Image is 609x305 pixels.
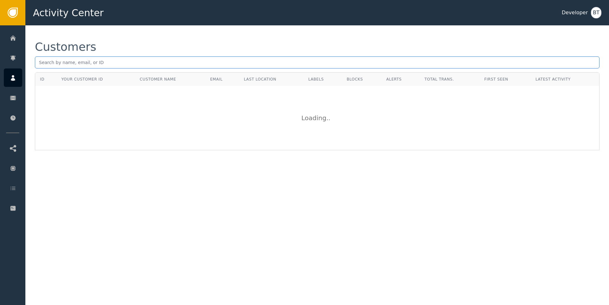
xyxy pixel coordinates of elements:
button: BT [591,7,601,18]
div: Labels [308,76,337,82]
div: Latest Activity [535,76,594,82]
div: First Seen [484,76,526,82]
div: Alerts [386,76,415,82]
div: Customer Name [140,76,201,82]
div: Developer [562,9,588,16]
span: Activity Center [33,6,104,20]
div: Customers [35,41,96,53]
div: Loading .. [301,113,333,123]
input: Search by name, email, or ID [35,56,599,68]
div: ID [40,76,44,82]
div: Blocks [347,76,377,82]
div: Your Customer ID [61,76,103,82]
div: Total Trans. [424,76,475,82]
div: Last Location [244,76,299,82]
div: Email [210,76,234,82]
